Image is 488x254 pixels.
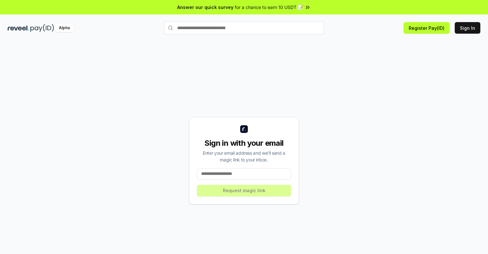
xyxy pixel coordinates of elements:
button: Register Pay(ID) [404,22,450,34]
span: Answer our quick survey [177,4,233,11]
div: Alpha [55,24,73,32]
button: Sign In [455,22,480,34]
img: reveel_dark [8,24,29,32]
div: Sign in with your email [197,138,291,148]
div: Enter your email address and we’ll send a magic link to your inbox. [197,150,291,163]
img: logo_small [240,125,248,133]
img: pay_id [30,24,54,32]
span: for a chance to earn 10 USDT 📝 [235,4,303,11]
